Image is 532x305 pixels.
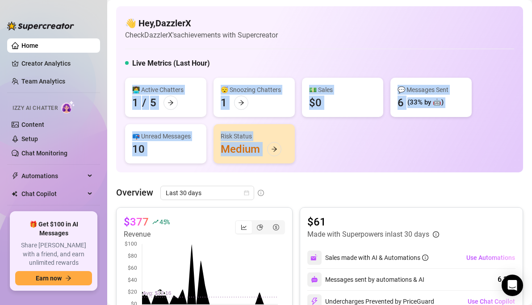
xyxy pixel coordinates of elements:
span: Use Automations [466,254,515,261]
article: $377 [124,215,149,229]
div: 5 [150,96,156,110]
article: $61 [307,215,439,229]
a: Team Analytics [21,78,65,85]
span: pie-chart [257,224,263,230]
div: 6 [398,96,404,110]
span: 🎁 Get $100 in AI Messages [15,220,92,238]
article: Revenue [124,229,170,240]
span: Automations [21,169,85,183]
div: 💬 Messages Sent [398,85,465,95]
article: Overview [116,186,153,199]
div: 📪 Unread Messages [132,131,199,141]
a: Chat Monitoring [21,150,67,157]
span: Share [PERSON_NAME] with a friend, and earn unlimited rewards [15,241,92,267]
a: Content [21,121,44,128]
div: 👩‍💻 Active Chatters [132,85,199,95]
div: Risk Status [221,131,288,141]
span: rise [152,219,159,225]
span: arrow-right [168,100,174,106]
span: info-circle [258,190,264,196]
span: arrow-right [65,275,71,281]
span: calendar [244,190,249,196]
button: Earn nowarrow-right [15,271,92,285]
div: 6,337 [498,274,515,285]
span: Last 30 days [166,186,249,200]
span: info-circle [422,255,428,261]
div: $0 [309,96,322,110]
span: info-circle [433,231,439,238]
a: Setup [21,135,38,142]
h5: Live Metrics (Last Hour) [132,58,210,69]
div: Messages sent by automations & AI [307,272,424,287]
span: arrow-right [238,100,244,106]
span: dollar-circle [273,224,279,230]
div: segmented control [235,220,285,234]
span: Chat Copilot [21,187,85,201]
span: Earn now [36,275,62,282]
div: Open Intercom Messenger [502,275,523,296]
img: Chat Copilot [12,191,17,197]
div: 💵 Sales [309,85,376,95]
article: Check DazzlerX's achievements with Supercreator [125,29,278,41]
article: Made with Superpowers in last 30 days [307,229,429,240]
span: 45 % [159,217,170,226]
img: AI Chatter [61,100,75,113]
a: Home [21,42,38,49]
img: svg%3e [311,276,318,283]
span: thunderbolt [12,172,19,180]
div: 😴 Snoozing Chatters [221,85,288,95]
a: Creator Analytics [21,56,93,71]
button: Use Automations [466,251,515,265]
h4: 👋 Hey, DazzlerX [125,17,278,29]
span: arrow-right [271,146,277,152]
span: Izzy AI Chatter [13,104,58,113]
div: 1 [132,96,138,110]
div: Sales made with AI & Automations [325,253,428,263]
div: 1 [221,96,227,110]
span: Use Chat Copilot [468,298,515,305]
span: line-chart [241,224,247,230]
img: logo-BBDzfeDw.svg [7,21,74,30]
img: svg%3e [310,254,318,262]
div: 10 [132,142,145,156]
div: (33% by 🤖) [407,97,444,108]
